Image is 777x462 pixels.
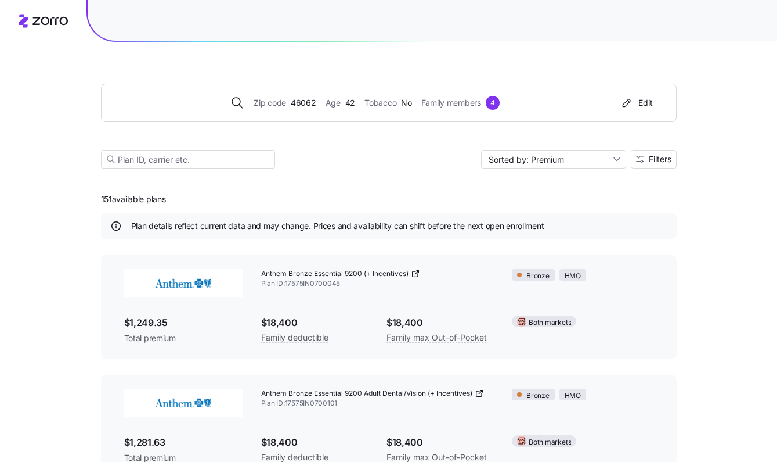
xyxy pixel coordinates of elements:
span: 151 available plans [101,194,166,205]
input: Sort by [481,150,626,169]
span: Family deductible [261,331,328,345]
span: $18,400 [386,435,493,450]
span: Tobacco [364,96,396,109]
div: Edit [620,97,653,109]
span: Bronze [526,391,550,402]
span: Anthem Bronze Essential 9200 (+ Incentives) [261,269,409,279]
span: Plan details reflect current data and may change. Prices and availability can shift before the ne... [131,220,544,232]
span: Both markets [529,437,571,448]
button: Filters [631,150,677,169]
span: Zip code [254,96,286,109]
span: HMO [565,391,581,402]
span: No [401,96,411,109]
span: Anthem Bronze Essential 9200 Adult Dental/Vision (+ Incentives) [261,389,472,399]
span: 46062 [291,96,316,109]
span: HMO [565,271,581,282]
span: $18,400 [261,435,368,450]
div: 4 [486,96,500,110]
span: Total premium [124,332,243,344]
span: Family max Out-of-Pocket [386,331,487,345]
span: 42 [345,96,355,109]
span: Both markets [529,317,571,328]
input: Plan ID, carrier etc. [101,150,275,169]
span: Age [326,96,341,109]
img: Anthem [124,389,243,417]
span: $1,281.63 [124,435,243,450]
span: $18,400 [261,316,368,330]
span: Plan ID: 17575IN0700101 [261,399,494,409]
span: Plan ID: 17575IN0700045 [261,279,494,289]
span: $1,249.35 [124,316,243,330]
span: Filters [649,155,671,163]
button: Edit [615,94,657,112]
span: $18,400 [386,316,493,330]
span: Family members [421,96,481,109]
img: Anthem [124,269,243,297]
span: Bronze [526,271,550,282]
